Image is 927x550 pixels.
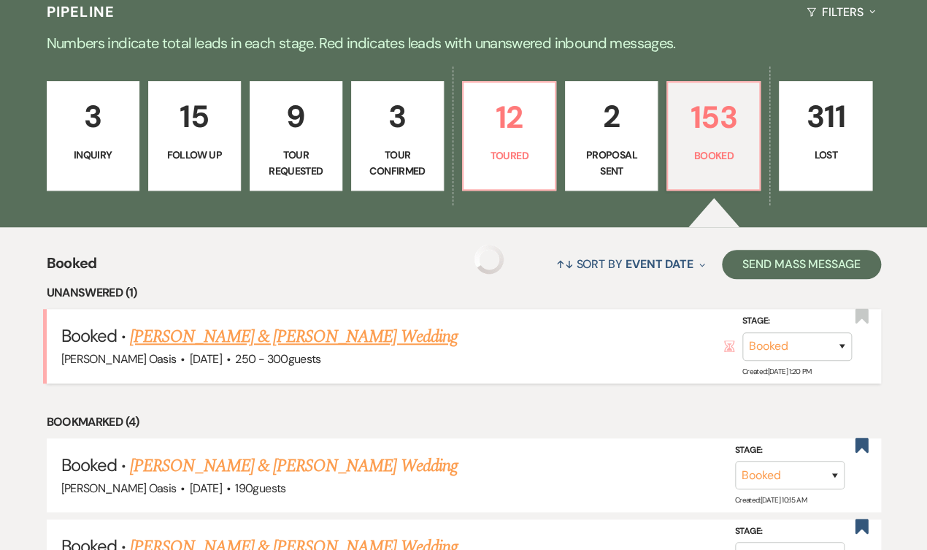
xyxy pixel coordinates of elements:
[158,92,231,141] p: 15
[47,283,881,302] li: Unanswered (1)
[626,256,693,272] span: Event Date
[550,245,710,283] button: Sort By Event Date
[259,92,333,141] p: 9
[574,147,648,180] p: Proposal Sent
[61,324,117,347] span: Booked
[472,93,546,142] p: 12
[130,453,457,479] a: [PERSON_NAME] & [PERSON_NAME] Wedding
[56,147,130,163] p: Inquiry
[722,250,881,279] button: Send Mass Message
[735,495,807,505] span: Created: [DATE] 10:15 AM
[462,81,556,191] a: 12Toured
[677,93,750,142] p: 153
[47,81,139,191] a: 3Inquiry
[735,524,845,540] label: Stage:
[361,147,434,180] p: Tour Confirmed
[250,81,342,191] a: 9Tour Requested
[779,81,872,191] a: 311Lost
[735,443,845,459] label: Stage:
[47,413,881,432] li: Bookmarked (4)
[351,81,444,191] a: 3Tour Confirmed
[235,351,320,367] span: 250 - 300 guests
[472,148,546,164] p: Toured
[788,92,862,141] p: 311
[474,245,504,274] img: loading spinner
[47,1,115,22] h3: Pipeline
[130,324,457,350] a: [PERSON_NAME] & [PERSON_NAME] Wedding
[677,148,750,164] p: Booked
[742,313,852,329] label: Stage:
[235,481,285,496] span: 190 guests
[259,147,333,180] p: Tour Requested
[148,81,241,191] a: 15Follow Up
[788,147,862,163] p: Lost
[190,351,222,367] span: [DATE]
[47,252,97,283] span: Booked
[565,81,658,191] a: 2Proposal Sent
[555,256,573,272] span: ↑↓
[61,454,117,476] span: Booked
[190,481,222,496] span: [DATE]
[56,92,130,141] p: 3
[574,92,648,141] p: 2
[742,366,812,375] span: Created: [DATE] 1:20 PM
[158,147,231,163] p: Follow Up
[61,481,177,496] span: [PERSON_NAME] Oasis
[666,81,761,191] a: 153Booked
[361,92,434,141] p: 3
[61,351,177,367] span: [PERSON_NAME] Oasis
